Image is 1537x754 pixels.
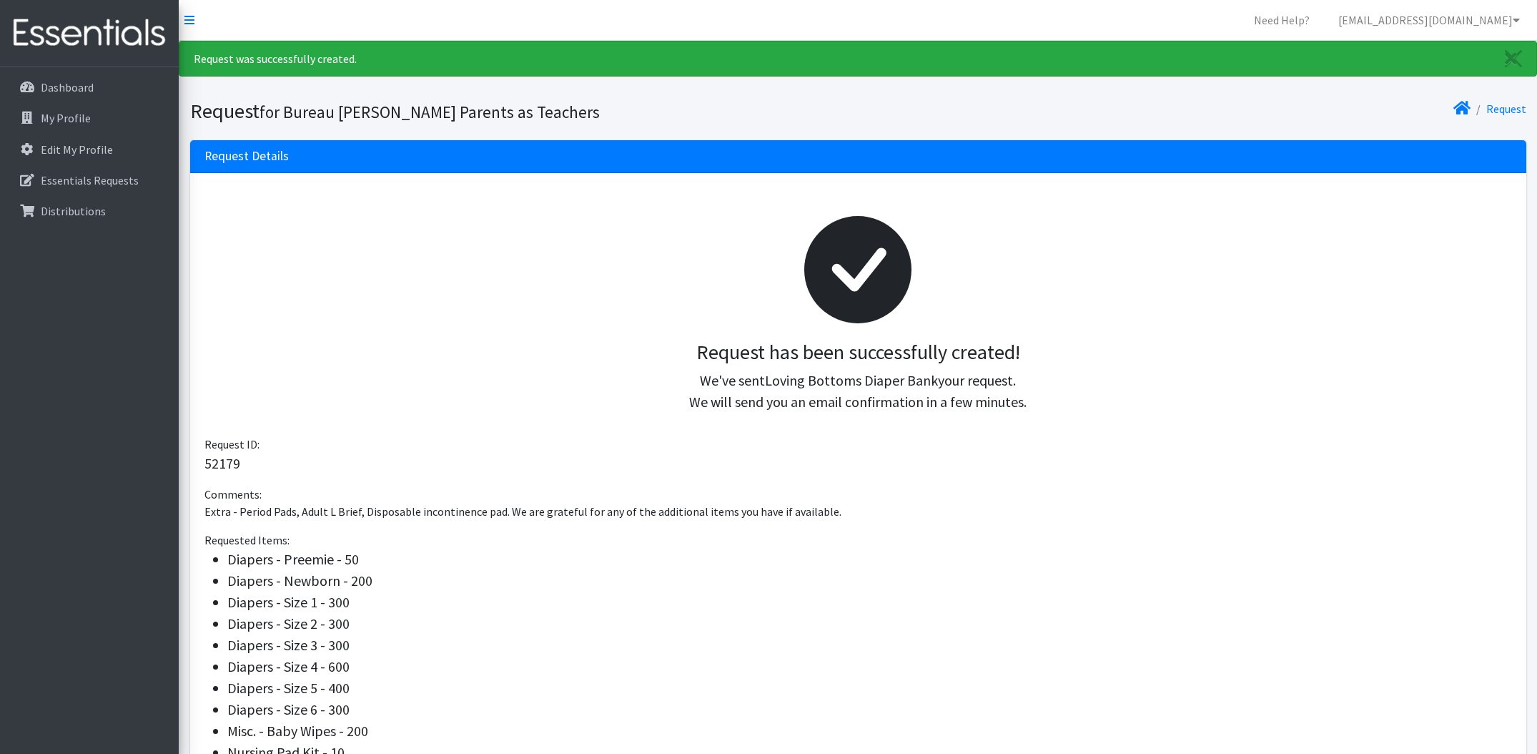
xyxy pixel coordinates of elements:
small: for Bureau [PERSON_NAME] Parents as Teachers [260,102,600,122]
p: Dashboard [41,80,94,94]
p: Essentials Requests [41,173,139,187]
h3: Request has been successfully created! [216,341,1501,365]
span: Requested Items: [204,533,290,547]
a: Essentials Requests [6,166,173,195]
li: Diapers - Size 3 - 300 [227,635,1512,656]
li: Diapers - Preemie - 50 [227,549,1512,570]
span: Request ID: [204,437,260,451]
li: Diapers - Size 5 - 400 [227,677,1512,699]
p: Distributions [41,204,106,218]
li: Diapers - Newborn - 200 [227,570,1512,592]
a: Request [1486,102,1526,116]
li: Diapers - Size 4 - 600 [227,656,1512,677]
span: Comments: [204,487,262,501]
a: Close [1491,41,1536,76]
a: Edit My Profile [6,135,173,164]
p: We've sent your request. We will send you an email confirmation in a few minutes. [216,370,1501,413]
li: Misc. - Baby Wipes - 200 [227,720,1512,742]
div: Request was successfully created. [179,41,1537,77]
li: Diapers - Size 1 - 300 [227,592,1512,613]
h1: Request [190,99,853,124]
a: Dashboard [6,73,173,102]
p: Edit My Profile [41,142,113,157]
img: HumanEssentials [6,9,173,57]
a: Need Help? [1242,6,1321,34]
p: 52179 [204,453,1512,474]
span: Loving Bottoms Diaper Bank [765,371,938,389]
a: [EMAIL_ADDRESS][DOMAIN_NAME] [1327,6,1531,34]
li: Diapers - Size 6 - 300 [227,699,1512,720]
h3: Request Details [204,149,289,164]
a: Distributions [6,197,173,225]
li: Diapers - Size 2 - 300 [227,613,1512,635]
p: My Profile [41,111,91,125]
a: My Profile [6,104,173,132]
p: Extra - Period Pads, Adult L Brief, Disposable incontinence pad. We are grateful for any of the a... [204,503,1512,520]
